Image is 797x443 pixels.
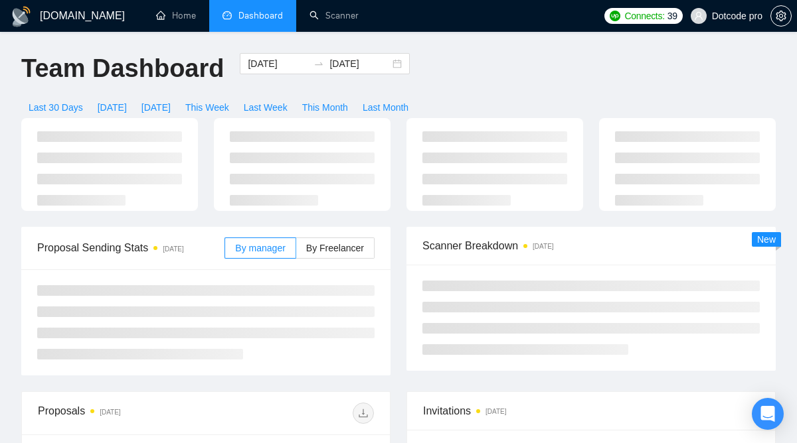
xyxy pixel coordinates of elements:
span: dashboard [222,11,232,20]
button: [DATE] [90,97,134,118]
span: user [694,11,703,21]
img: logo [11,6,32,27]
div: Open Intercom Messenger [752,398,784,430]
div: Proposals [38,403,206,424]
span: 39 [667,9,677,23]
span: Last Week [244,100,288,115]
span: [DATE] [98,100,127,115]
input: Start date [248,56,308,71]
button: Last Month [355,97,416,118]
span: New [757,234,776,245]
span: [DATE] [141,100,171,115]
span: This Month [302,100,348,115]
span: This Week [185,100,229,115]
button: This Month [295,97,355,118]
button: This Week [178,97,236,118]
span: Last 30 Days [29,100,83,115]
a: setting [770,11,792,21]
button: Last 30 Days [21,97,90,118]
time: [DATE] [100,409,120,416]
span: Scanner Breakdown [422,237,760,254]
span: swap-right [313,58,324,69]
a: homeHome [156,10,196,21]
h1: Team Dashboard [21,53,224,84]
time: [DATE] [486,408,506,415]
span: setting [771,11,791,21]
span: to [313,58,324,69]
input: End date [329,56,390,71]
button: Last Week [236,97,295,118]
span: By manager [235,243,285,253]
span: Invitations [423,403,759,419]
span: Dashboard [238,10,283,21]
span: Proposal Sending Stats [37,239,224,256]
time: [DATE] [533,243,553,250]
span: Connects: [624,9,664,23]
button: setting [770,5,792,27]
span: By Freelancer [306,243,364,253]
time: [DATE] [163,245,183,253]
button: [DATE] [134,97,178,118]
span: Last Month [363,100,408,115]
img: upwork-logo.png [610,11,620,21]
a: searchScanner [310,10,359,21]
